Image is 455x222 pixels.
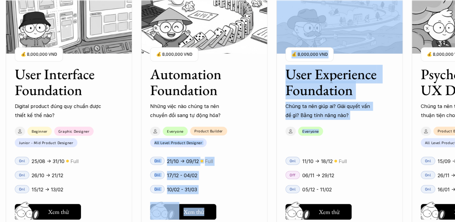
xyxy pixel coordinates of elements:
p: Full [205,157,213,166]
p: 26/10 -> 21/12 [32,171,63,180]
p: Off [290,173,296,177]
button: Xem thử [150,204,216,220]
h3: User Interface Foundation [15,66,108,98]
p: 10/02 - 31/03 [167,185,197,194]
p: Product Builder [194,129,223,133]
p: Full [339,157,347,166]
h3: User Experience Foundation [285,66,379,98]
p: 17/12 - 04/02 [167,171,197,180]
p: 25/08 -> 31/10 [32,157,64,166]
p: 05/12 - 11/02 [302,185,332,194]
h5: Xem thử [319,208,340,216]
p: 🟡 [200,159,203,163]
h5: Xem thử [183,208,204,216]
a: Xem thử [15,202,81,220]
p: Everyone [167,129,183,133]
p: 11/10 -> 18/12 [302,157,333,166]
p: Junior - Mid Product Designer [19,140,73,145]
p: 💰 8,000,000 VND [156,50,192,58]
button: Xem thử [285,204,352,220]
h3: Automation Foundation [150,66,243,98]
button: Xem thử [15,204,81,220]
p: Everyone [302,129,319,133]
p: Onl [290,159,296,163]
p: Chúng ta nên giúp ai? Giải quyết vấn đề gì? Bằng tính năng nào? [285,102,373,120]
p: Những việc nào chúng ta nên chuyển đổi sang tự động hóa? [150,102,237,120]
p: 🟡 [66,159,69,163]
p: Onl [154,173,161,177]
p: 🟡 [334,159,337,163]
p: 💰 8,000,000 VND [291,50,327,58]
p: 06/11 -> 29/12 [302,171,334,180]
p: Graphic Designer [58,129,90,133]
p: Onl [290,187,296,191]
p: 21/10 -> 09/12 [167,157,199,166]
p: Onl [425,173,431,177]
p: Onl [425,187,431,191]
p: Onl [425,159,431,163]
a: Xem thử [285,202,352,220]
a: Xem thử [150,202,216,220]
h5: Xem thử [48,208,69,216]
p: Onl [154,187,161,191]
p: Onl [154,159,161,163]
p: Full [70,157,78,166]
p: Digital product đúng quy chuẩn được thiết kế thế nào? [15,102,102,120]
p: All Level Product Designer [154,140,202,145]
p: 15/12 -> 13/02 [32,185,63,194]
